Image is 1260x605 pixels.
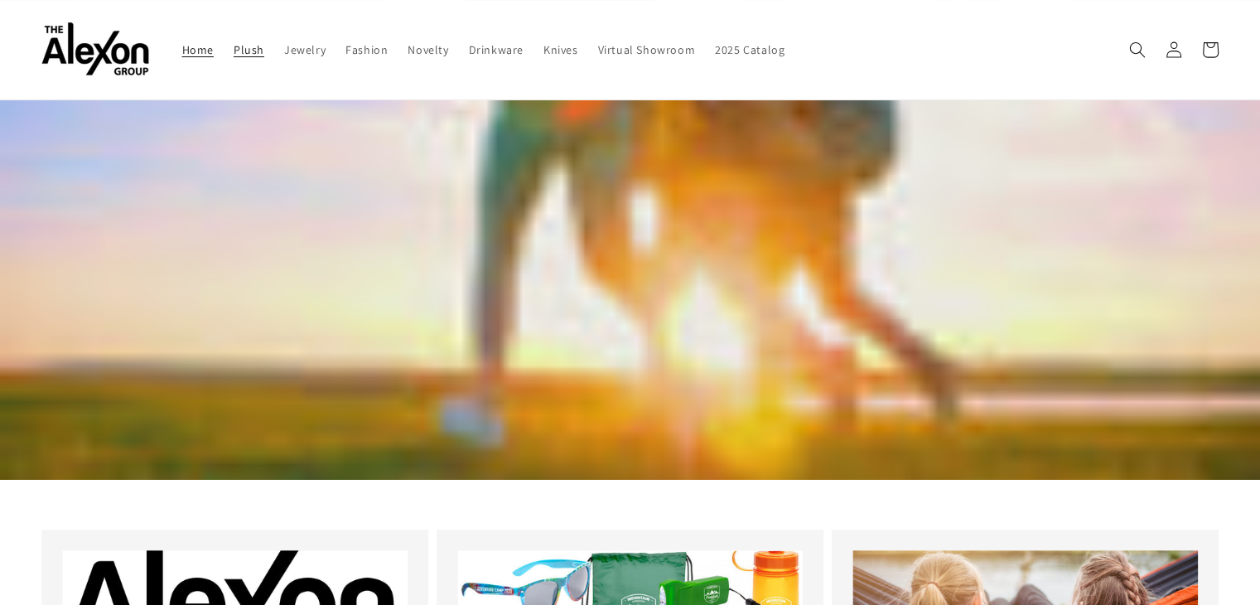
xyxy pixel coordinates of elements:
[224,32,274,67] a: Plush
[182,42,214,57] span: Home
[274,32,336,67] a: Jewelry
[41,23,149,77] img: The Alexon Group
[398,32,458,67] a: Novelty
[469,42,524,57] span: Drinkware
[588,32,706,67] a: Virtual Showroom
[234,42,264,57] span: Plush
[459,32,533,67] a: Drinkware
[345,42,388,57] span: Fashion
[336,32,398,67] a: Fashion
[598,42,696,57] span: Virtual Showroom
[715,42,784,57] span: 2025 Catalog
[408,42,448,57] span: Novelty
[533,32,588,67] a: Knives
[543,42,578,57] span: Knives
[284,42,326,57] span: Jewelry
[172,32,224,67] a: Home
[705,32,794,67] a: 2025 Catalog
[1119,31,1156,68] summary: Search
